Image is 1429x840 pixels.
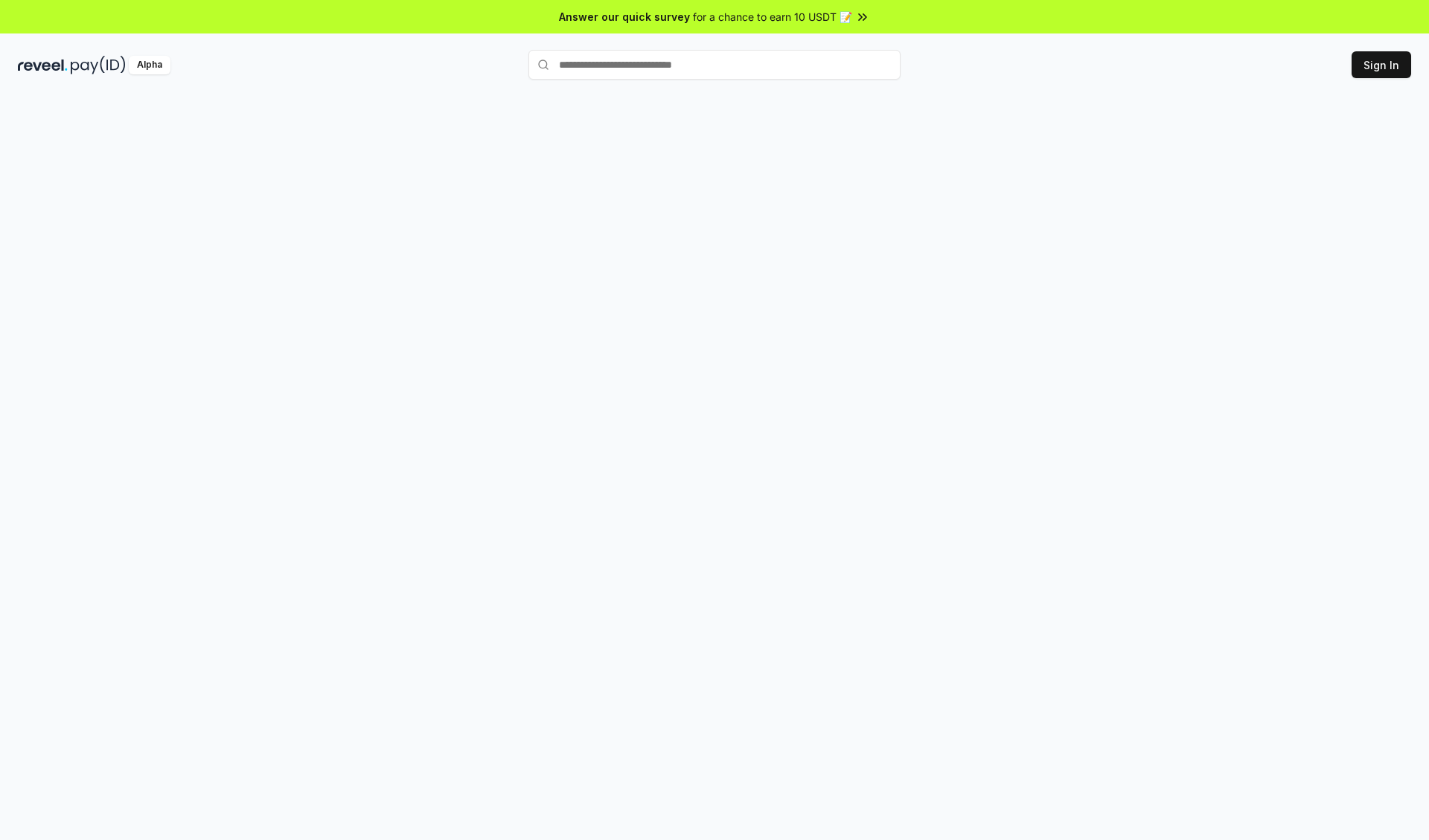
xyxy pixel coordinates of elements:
img: reveel_dark [18,56,68,74]
button: Sign In [1352,51,1411,78]
span: for a chance to earn 10 USDT 📝 [693,9,852,25]
div: Alpha [129,56,170,74]
img: pay_id [71,56,126,74]
span: Answer our quick survey [559,9,690,25]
